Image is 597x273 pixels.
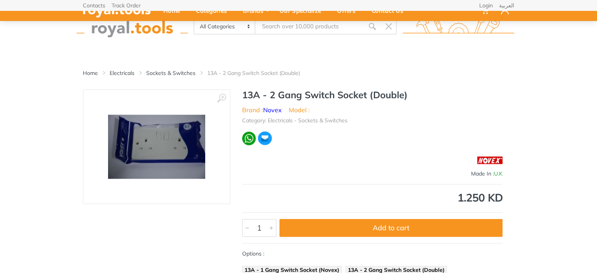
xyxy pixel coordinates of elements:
button: Add to cart [279,219,503,237]
img: wa.webp [242,132,256,145]
a: Novex [263,106,282,114]
a: Track Order [112,3,141,8]
a: العربية [499,3,514,8]
span: U.K [494,170,503,177]
a: Contacts [83,3,105,8]
nav: breadcrumb [83,69,514,77]
div: 1.250 KD [242,192,503,203]
a: Login [479,3,493,8]
img: ma.webp [257,131,272,146]
h1: 13A - 2 Gang Switch Socket (Double) [242,89,503,101]
li: Category: Electricals - Sockets & Switches [242,117,347,125]
img: royal.tools Logo [403,16,514,37]
li: 13A - 2 Gang Switch Socket (Double) [207,69,312,77]
div: Made In : [242,170,503,178]
li: Model : [289,105,310,115]
input: Site search [255,18,364,35]
a: Electricals [110,69,134,77]
img: Royal Tools - 13A - 2 Gang Switch Socket (Double) [108,115,205,179]
a: Sockets & Switches [146,69,196,77]
img: Novex [477,150,503,170]
img: royal.tools Logo [77,16,188,37]
li: Brand : [242,105,282,115]
a: Home [83,69,98,77]
select: Category [194,19,255,34]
